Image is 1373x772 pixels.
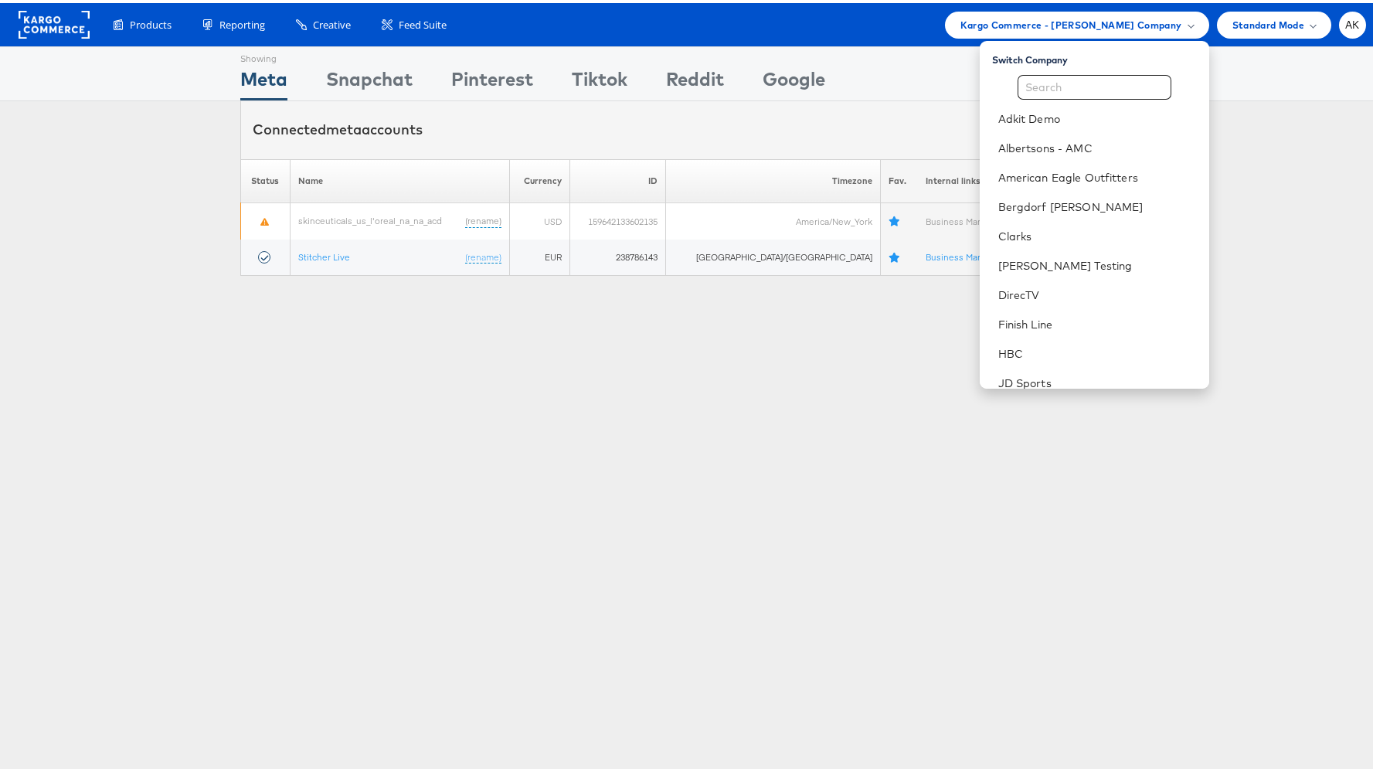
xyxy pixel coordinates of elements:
[253,117,423,137] div: Connected accounts
[240,63,287,97] div: Meta
[572,63,627,97] div: Tiktok
[290,156,509,200] th: Name
[998,284,1197,300] a: DirecTV
[1232,14,1304,30] span: Standard Mode
[998,108,1197,124] a: Adkit Demo
[666,63,724,97] div: Reddit
[1345,17,1360,27] span: AK
[998,372,1197,388] a: JD Sports
[998,255,1197,270] a: [PERSON_NAME] Testing
[998,167,1197,182] a: American Eagle Outfitters
[399,15,447,29] span: Feed Suite
[1018,72,1171,97] input: Search
[569,156,665,200] th: ID
[998,226,1197,241] a: Clarks
[465,248,501,261] a: (rename)
[960,14,1182,30] span: Kargo Commerce - [PERSON_NAME] Company
[509,236,569,273] td: EUR
[763,63,825,97] div: Google
[569,200,665,236] td: 159642133602135
[509,200,569,236] td: USD
[665,200,880,236] td: America/New_York
[665,236,880,273] td: [GEOGRAPHIC_DATA]/[GEOGRAPHIC_DATA]
[998,314,1197,329] a: Finish Line
[451,63,533,97] div: Pinterest
[219,15,265,29] span: Reporting
[326,117,362,135] span: meta
[298,248,350,260] a: Stitcher Live
[998,196,1197,212] a: Bergdorf [PERSON_NAME]
[998,343,1197,359] a: HBC
[992,44,1209,63] div: Switch Company
[130,15,172,29] span: Products
[298,212,442,223] a: skinceuticals_us_l'oreal_na_na_acd
[509,156,569,200] th: Currency
[926,213,1010,224] a: Business Manager
[569,236,665,273] td: 238786143
[326,63,413,97] div: Snapchat
[241,156,291,200] th: Status
[240,44,287,63] div: Showing
[665,156,880,200] th: Timezone
[998,138,1197,153] a: Albertsons - AMC
[926,248,1010,260] a: Business Manager
[313,15,351,29] span: Creative
[465,212,501,225] a: (rename)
